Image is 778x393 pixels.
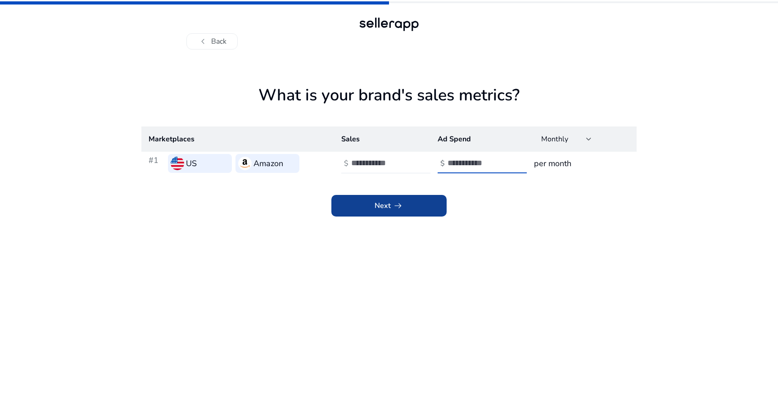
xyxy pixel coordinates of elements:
button: chevron_leftBack [186,33,238,50]
h4: $ [344,159,348,168]
th: Ad Spend [430,126,527,152]
h3: US [186,157,197,170]
span: chevron_left [198,36,208,47]
h3: Amazon [253,157,283,170]
button: Nextarrow_right_alt [331,195,447,217]
th: Marketplaces [141,126,334,152]
h4: $ [440,159,445,168]
span: Next [375,200,403,211]
span: arrow_right_alt [393,200,403,211]
span: Monthly [541,134,568,144]
h3: per month [534,157,629,170]
h1: What is your brand's sales metrics? [141,86,637,126]
th: Sales [334,126,430,152]
img: us.svg [171,157,184,170]
h3: #1 [149,154,164,173]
